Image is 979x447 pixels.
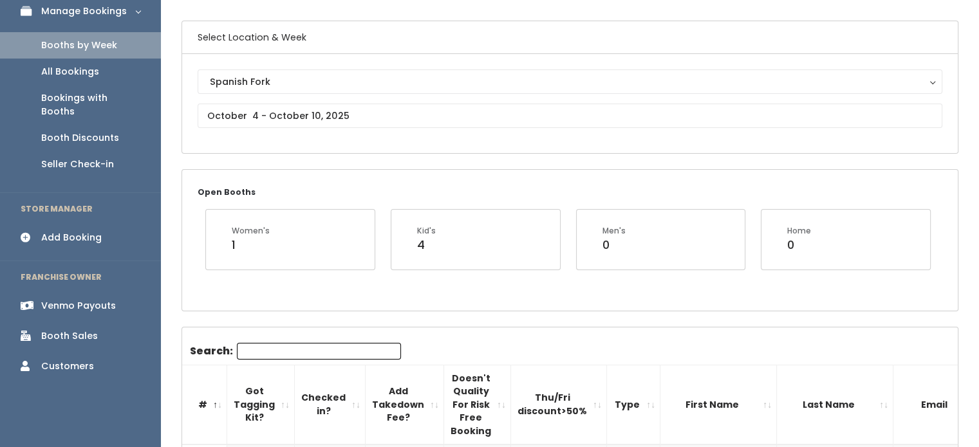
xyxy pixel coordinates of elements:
div: Bookings with Booths [41,91,140,118]
div: Manage Bookings [41,5,127,18]
div: 1 [232,237,270,253]
div: All Bookings [41,65,99,78]
input: Search: [237,343,401,360]
div: Venmo Payouts [41,299,116,313]
div: Women's [232,225,270,237]
div: 0 [602,237,626,253]
h6: Select Location & Week [182,21,958,54]
div: Customers [41,360,94,373]
div: 0 [787,237,811,253]
div: Booth Discounts [41,131,119,145]
th: Type: activate to sort column ascending [607,365,660,444]
th: Thu/Fri discount&gt;50%: activate to sort column ascending [511,365,607,444]
div: Booths by Week [41,39,117,52]
small: Open Booths [198,187,256,197]
th: First Name: activate to sort column ascending [660,365,777,444]
div: Booth Sales [41,329,98,343]
th: Doesn't Quality For Risk Free Booking : activate to sort column ascending [444,365,511,444]
div: Home [787,225,811,237]
div: Spanish Fork [210,75,930,89]
label: Search: [190,343,401,360]
input: October 4 - October 10, 2025 [198,104,942,128]
div: Add Booking [41,231,102,244]
th: Last Name: activate to sort column ascending [777,365,893,444]
th: Checked in?: activate to sort column ascending [295,365,366,444]
th: Add Takedown Fee?: activate to sort column ascending [366,365,444,444]
th: #: activate to sort column descending [182,365,227,444]
th: Got Tagging Kit?: activate to sort column ascending [227,365,295,444]
div: 4 [417,237,436,253]
div: Men's [602,225,626,237]
div: Seller Check-in [41,158,114,171]
div: Kid's [417,225,436,237]
button: Spanish Fork [198,69,942,94]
